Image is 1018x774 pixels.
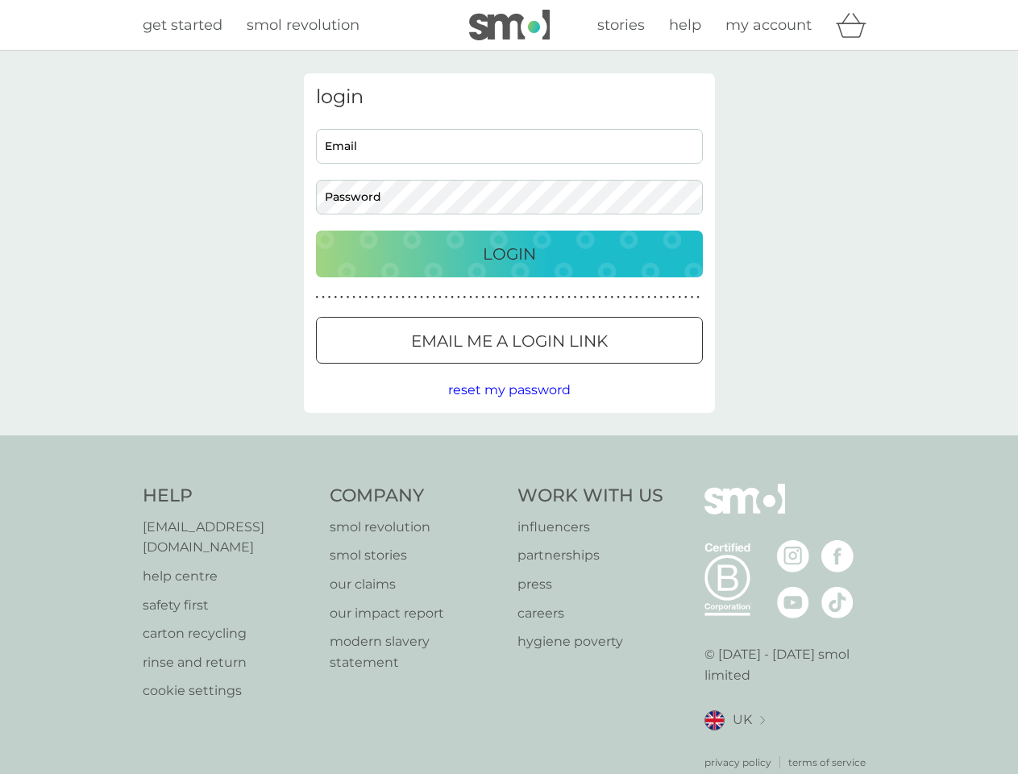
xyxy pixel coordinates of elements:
[457,293,460,302] p: ●
[143,16,222,34] span: get started
[537,293,540,302] p: ●
[704,755,771,770] a: privacy policy
[530,293,534,302] p: ●
[517,574,663,595] p: press
[463,293,467,302] p: ●
[143,652,314,673] a: rinse and return
[672,293,675,302] p: ●
[500,293,503,302] p: ●
[340,293,343,302] p: ●
[469,293,472,302] p: ●
[704,644,876,685] p: © [DATE] - [DATE] smol limited
[518,293,521,302] p: ●
[666,293,669,302] p: ●
[377,293,380,302] p: ●
[143,595,314,616] a: safety first
[678,293,681,302] p: ●
[777,540,809,572] img: visit the smol Instagram page
[469,10,550,40] img: smol
[316,317,703,364] button: Email me a login link
[836,9,876,41] div: basket
[488,293,491,302] p: ●
[704,710,725,730] img: UK flag
[611,293,614,302] p: ●
[481,293,484,302] p: ●
[316,293,319,302] p: ●
[788,755,866,770] a: terms of service
[451,293,454,302] p: ●
[316,231,703,277] button: Login
[330,574,501,595] p: our claims
[623,293,626,302] p: ●
[448,380,571,401] button: reset my password
[597,16,645,34] span: stories
[330,603,501,624] a: our impact report
[143,623,314,644] a: carton recycling
[517,517,663,538] p: influencers
[330,545,501,566] a: smol stories
[143,484,314,509] h4: Help
[247,16,359,34] span: smol revolution
[401,293,405,302] p: ●
[389,293,393,302] p: ●
[445,293,448,302] p: ●
[359,293,362,302] p: ●
[316,85,703,109] h3: login
[629,293,632,302] p: ●
[517,603,663,624] a: careers
[777,586,809,618] img: visit the smol Youtube page
[725,14,812,37] a: my account
[438,293,442,302] p: ●
[654,293,657,302] p: ●
[517,631,663,652] a: hygiene poverty
[414,293,418,302] p: ●
[396,293,399,302] p: ●
[448,382,571,397] span: reset my password
[635,293,638,302] p: ●
[328,293,331,302] p: ●
[696,293,700,302] p: ●
[143,14,222,37] a: get started
[517,545,663,566] a: partnerships
[247,14,359,37] a: smol revolution
[432,293,435,302] p: ●
[408,293,411,302] p: ●
[580,293,583,302] p: ●
[733,709,752,730] span: UK
[567,293,571,302] p: ●
[725,16,812,34] span: my account
[143,517,314,558] a: [EMAIL_ADDRESS][DOMAIN_NAME]
[642,293,645,302] p: ●
[330,517,501,538] a: smol revolution
[143,566,314,587] a: help centre
[513,293,516,302] p: ●
[371,293,374,302] p: ●
[330,484,501,509] h4: Company
[597,14,645,37] a: stories
[704,484,785,539] img: smol
[562,293,565,302] p: ●
[483,241,536,267] p: Login
[586,293,589,302] p: ●
[494,293,497,302] p: ●
[543,293,546,302] p: ●
[330,631,501,672] a: modern slavery statement
[598,293,601,302] p: ●
[669,14,701,37] a: help
[352,293,355,302] p: ●
[525,293,528,302] p: ●
[322,293,325,302] p: ●
[517,484,663,509] h4: Work With Us
[669,16,701,34] span: help
[383,293,386,302] p: ●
